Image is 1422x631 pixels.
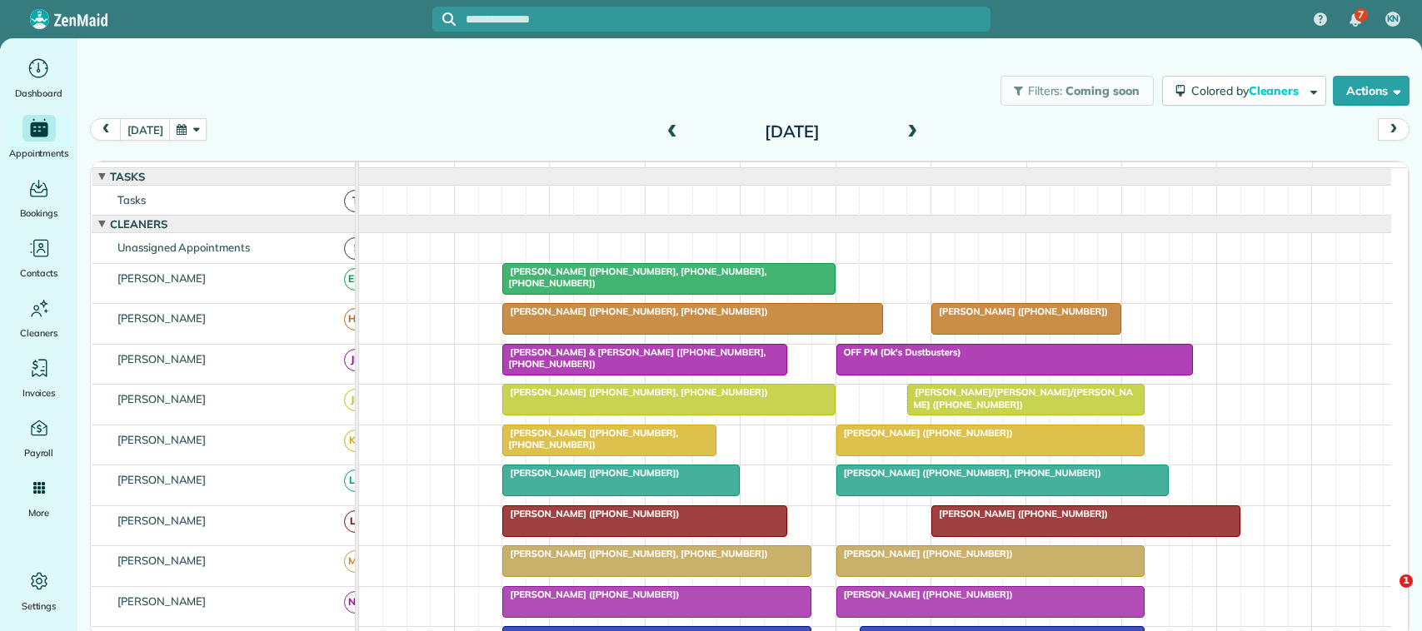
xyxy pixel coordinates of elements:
span: Filters: [1028,83,1063,98]
span: [PERSON_NAME] [114,392,210,405]
span: Coming soon [1065,83,1140,98]
span: Appointments [9,145,69,161]
button: prev [90,118,122,141]
span: [PERSON_NAME]/[PERSON_NAME]/[PERSON_NAME] ([PHONE_NUMBER]) [906,386,1133,410]
span: Colored by [1191,83,1305,98]
a: Settings [7,568,71,614]
span: 4pm [1217,166,1246,179]
span: MB [344,550,367,573]
span: Cleaners [1249,83,1302,98]
a: Bookings [7,175,71,221]
span: Bookings [20,205,58,221]
a: Payroll [7,415,71,461]
h2: [DATE] [688,122,896,141]
a: Invoices [7,355,71,401]
span: [PERSON_NAME] & [PERSON_NAME] ([PHONE_NUMBER], [PHONE_NUMBER]) [501,346,766,370]
span: [PERSON_NAME] ([PHONE_NUMBER], [PHONE_NUMBER], [PHONE_NUMBER]) [501,266,766,289]
span: [PERSON_NAME] ([PHONE_NUMBER], [PHONE_NUMBER]) [836,467,1102,479]
span: 5pm [1313,166,1342,179]
span: [PERSON_NAME] ([PHONE_NUMBER]) [501,508,680,519]
span: [PERSON_NAME] ([PHONE_NUMBER]) [836,589,1014,600]
span: [PERSON_NAME] [114,352,210,365]
span: Dashboard [15,85,62,102]
span: Tasks [114,193,149,206]
span: ! [344,237,367,260]
iframe: Intercom live chat [1365,574,1405,614]
span: 10am [646,166,683,179]
button: next [1378,118,1410,141]
span: [PERSON_NAME] ([PHONE_NUMBER]) [836,427,1014,439]
span: Invoices [22,385,56,401]
span: [PERSON_NAME] [114,554,210,567]
span: T [344,190,367,212]
span: Cleaners [20,325,57,341]
span: Settings [22,598,57,614]
span: [PERSON_NAME] [114,433,210,446]
span: 7 [1358,8,1364,22]
span: LF [344,510,367,533]
span: [PERSON_NAME] ([PHONE_NUMBER]) [931,306,1109,317]
span: 1 [1400,574,1413,588]
svg: Focus search [442,12,456,26]
span: KN [1387,12,1400,26]
span: [PERSON_NAME] [114,473,210,486]
button: Focus search [432,12,456,26]
button: [DATE] [120,118,170,141]
span: EM [344,268,367,291]
a: Cleaners [7,295,71,341]
span: NN [344,591,367,614]
span: 11am [741,166,778,179]
span: JB [344,349,367,371]
a: Dashboard [7,55,71,102]
a: Contacts [7,235,71,281]
span: Contacts [20,265,57,281]
span: HC [344,308,367,330]
span: [PERSON_NAME] ([PHONE_NUMBER]) [836,548,1014,559]
span: [PERSON_NAME] [114,271,210,285]
span: [PERSON_NAME] ([PHONE_NUMBER], [PHONE_NUMBER]) [501,548,768,559]
span: LS [344,470,367,492]
a: Appointments [7,115,71,161]
button: Colored byCleaners [1162,76,1326,106]
span: [PERSON_NAME] ([PHONE_NUMBER]) [501,467,680,479]
span: [PERSON_NAME] ([PHONE_NUMBER], [PHONE_NUMBER]) [501,427,678,450]
span: 9am [550,166,581,179]
span: 8am [455,166,486,179]
span: [PERSON_NAME] ([PHONE_NUMBER], [PHONE_NUMBER]) [501,306,768,317]
button: Actions [1333,76,1410,106]
span: Unassigned Appointments [114,241,253,254]
div: 7 unread notifications [1338,2,1373,38]
span: More [28,504,49,521]
span: Cleaners [107,217,171,231]
span: 12pm [836,166,872,179]
span: OFF PM (Dk's Dustbusters) [836,346,962,358]
span: [PERSON_NAME] [114,311,210,325]
span: 1pm [931,166,960,179]
span: JR [344,389,367,411]
span: 2pm [1027,166,1056,179]
span: [PERSON_NAME] ([PHONE_NUMBER]) [501,589,680,600]
span: [PERSON_NAME] ([PHONE_NUMBER]) [931,508,1109,519]
span: [PERSON_NAME] [114,514,210,527]
span: [PERSON_NAME] [114,594,210,608]
span: KB [344,430,367,452]
span: [PERSON_NAME] ([PHONE_NUMBER], [PHONE_NUMBER]) [501,386,768,398]
span: Payroll [24,445,54,461]
span: Tasks [107,170,148,183]
span: 7am [359,166,390,179]
span: 3pm [1122,166,1151,179]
